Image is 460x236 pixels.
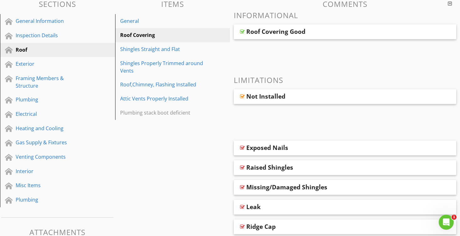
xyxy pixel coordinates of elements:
div: General Information [16,17,85,25]
div: Interior [16,167,85,175]
div: Leak [246,203,261,211]
div: Roof Covering Good [246,28,305,35]
div: Shingles Properly Trimmed around Vents [120,59,204,74]
div: Not Installed [246,93,285,100]
div: Misc Items [16,182,85,189]
span: 1 [452,215,457,220]
div: Shingles Straight and Flat [120,45,204,53]
div: Attic Vents Properly Installed [120,95,204,102]
div: Ridge Cap [246,223,276,230]
iframe: Intercom live chat [439,215,454,230]
div: Exposed Nails [246,144,288,151]
h3: Limitations [234,76,456,84]
div: Missing/Damaged Shingles [246,183,327,191]
div: Heating and Cooling [16,125,85,132]
div: Roof [16,46,85,54]
div: Framing Members & Structure [16,74,85,90]
div: Raised Shingles [246,164,293,171]
div: Plumbing [16,196,85,203]
div: Venting Components [16,153,85,161]
div: Roof Covering [120,31,204,39]
div: Plumbing [16,96,85,103]
div: General [120,17,204,25]
div: Roof,Chimney, Flashing Installed [120,81,204,88]
div: Plumbing stack boot deficient [120,109,204,116]
h3: Informational [234,11,456,19]
div: Exterior [16,60,85,68]
div: Electrical [16,110,85,118]
div: Gas Supply & Fixtures [16,139,85,146]
div: Inspection Details [16,32,85,39]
